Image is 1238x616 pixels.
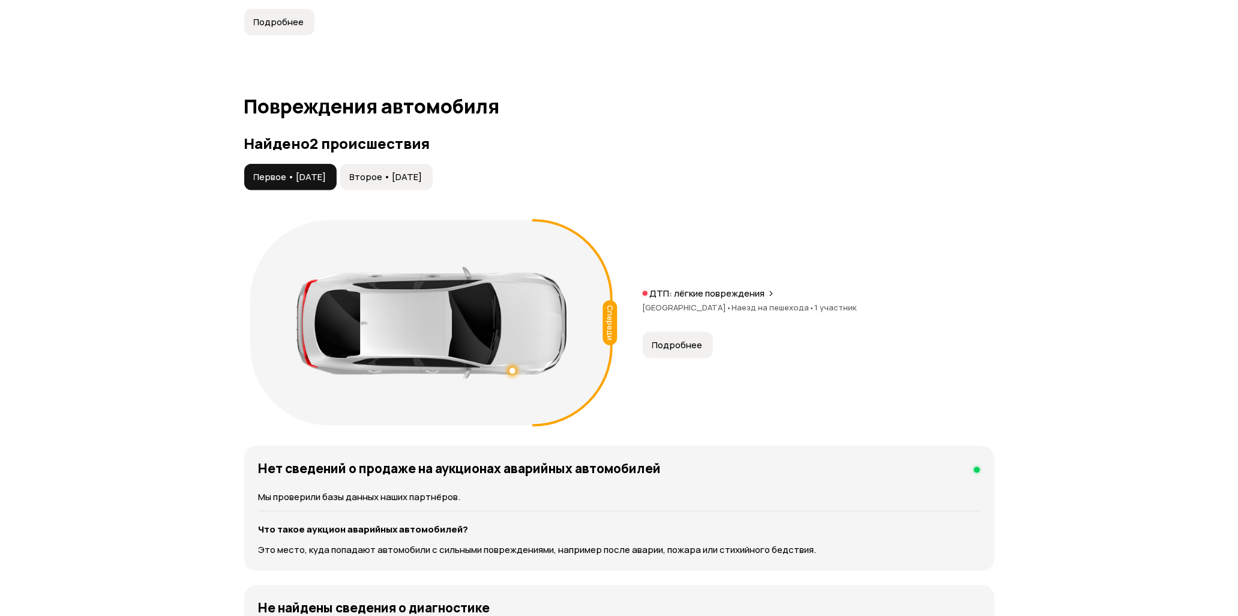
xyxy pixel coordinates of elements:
p: Это место, куда попадают автомобили с сильными повреждениями, например после аварии, пожара или с... [259,543,980,557]
span: • [727,302,732,313]
span: 1 участник [815,302,858,313]
button: Первое • [DATE] [244,164,337,190]
h4: Нет сведений о продаже на аукционах аварийных автомобилей [259,460,661,476]
span: Первое • [DATE] [254,171,326,183]
p: ДТП: лёгкие повреждения [650,288,765,300]
span: Наезд на пешехода [732,302,815,313]
span: Второе • [DATE] [350,171,422,183]
span: Подробнее [652,339,703,351]
strong: Что такое аукцион аварийных автомобилей? [259,523,469,536]
h3: Найдено 2 происшествия [244,135,994,152]
h1: Повреждения автомобиля [244,95,994,117]
div: Спереди [602,301,617,346]
button: Второе • [DATE] [340,164,433,190]
h4: Не найдены сведения о диагностике [259,600,490,615]
span: Подробнее [254,16,304,28]
p: Мы проверили базы данных наших партнёров. [259,491,980,504]
button: Подробнее [643,332,713,358]
span: • [810,302,815,313]
span: [GEOGRAPHIC_DATA] [643,302,732,313]
button: Подробнее [244,9,314,35]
